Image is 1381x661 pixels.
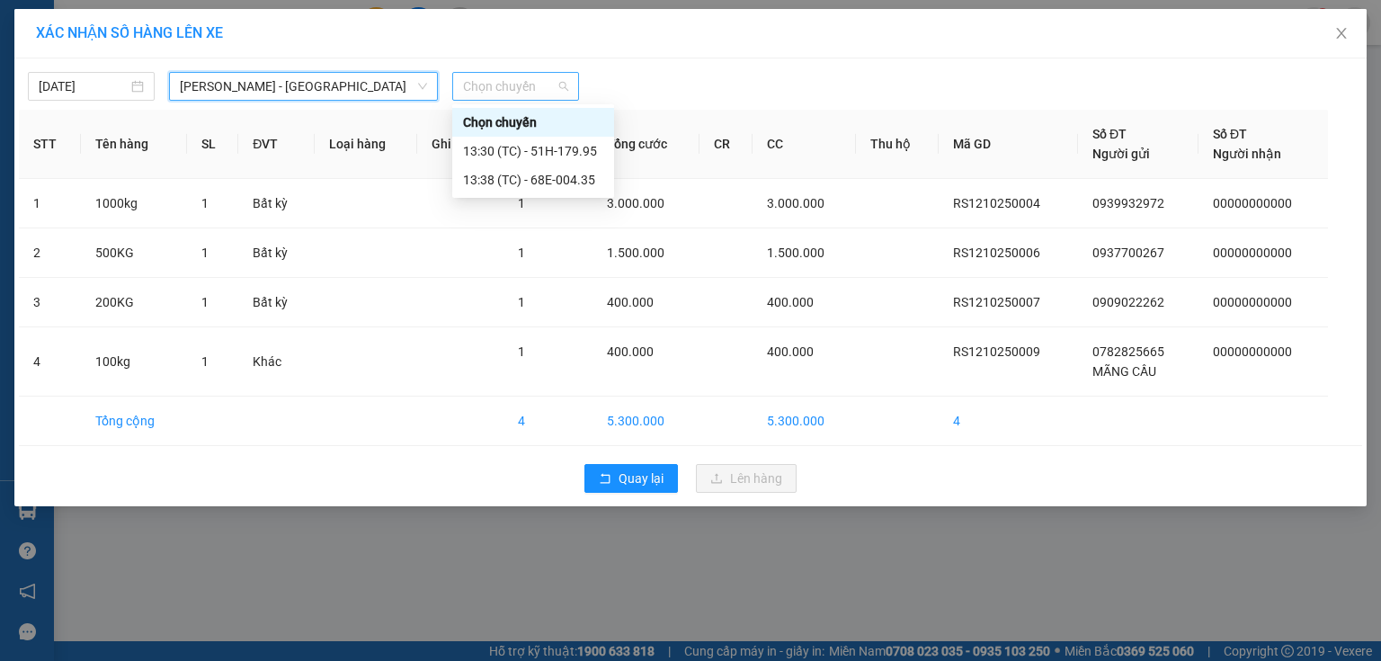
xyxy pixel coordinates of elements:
span: 400.000 [767,295,814,309]
td: 500KG [81,228,186,278]
td: 5.300.000 [753,397,856,446]
th: STT [19,110,81,179]
span: 1.500.000 [767,246,824,260]
td: 2 [19,228,81,278]
div: 13:30 (TC) - 51H-179.95 [463,141,603,161]
div: 13:38 (TC) - 68E-004.35 [463,170,603,190]
span: 1 [201,354,209,369]
span: RS1210250004 [953,196,1040,210]
td: Khác [238,327,315,397]
span: 1 [518,295,525,309]
span: rollback [599,472,611,487]
span: 3.000.000 [767,196,824,210]
button: Close [1316,9,1367,59]
span: 0909022262 [1092,295,1164,309]
span: Chọn chuyến [463,73,568,100]
div: Chọn chuyến [463,112,603,132]
td: 200KG [81,278,186,327]
th: Tên hàng [81,110,186,179]
span: 3.000.000 [607,196,664,210]
span: XÁC NHẬN SỐ HÀNG LÊN XE [36,24,223,41]
span: 1 [201,295,209,309]
th: CR [699,110,753,179]
span: close [1334,26,1349,40]
span: Quay lại [619,469,664,488]
td: Bất kỳ [238,179,315,228]
span: 00000000000 [1213,246,1292,260]
span: 1 [518,344,525,359]
div: Chọn chuyến [452,108,614,137]
span: 1 [518,246,525,260]
span: Người gửi [1092,147,1150,161]
td: 4 [19,327,81,397]
span: 00000000000 [1213,295,1292,309]
span: 1 [201,196,209,210]
span: 1 [518,196,525,210]
span: 400.000 [767,344,814,359]
th: SL [187,110,238,179]
td: Tổng cộng [81,397,186,446]
span: 00000000000 [1213,344,1292,359]
td: Bất kỳ [238,228,315,278]
span: 00000000000 [1213,196,1292,210]
th: ĐVT [238,110,315,179]
td: 1 [19,179,81,228]
span: 400.000 [607,295,654,309]
span: Người nhận [1213,147,1281,161]
td: 4 [503,397,592,446]
th: Loại hàng [315,110,417,179]
button: uploadLên hàng [696,464,797,493]
span: 0937700267 [1092,246,1164,260]
td: 1000kg [81,179,186,228]
span: Số ĐT [1092,127,1127,141]
td: 5.300.000 [592,397,699,446]
th: Thu hộ [856,110,939,179]
span: 1.500.000 [607,246,664,260]
span: Số ĐT [1213,127,1247,141]
span: 400.000 [607,344,654,359]
span: 0939932972 [1092,196,1164,210]
span: 1 [201,246,209,260]
td: 100kg [81,327,186,397]
span: RS1210250006 [953,246,1040,260]
td: 4 [939,397,1077,446]
span: 0782825665 [1092,344,1164,359]
th: Tổng cước [592,110,699,179]
th: CC [753,110,856,179]
span: Hà Tiên - Đà Nẵng [180,73,427,100]
td: 3 [19,278,81,327]
span: RS1210250009 [953,344,1040,359]
button: rollbackQuay lại [584,464,678,493]
span: RS1210250007 [953,295,1040,309]
th: Ghi chú [417,110,503,179]
input: 12/10/2025 [39,76,128,96]
th: Mã GD [939,110,1077,179]
td: Bất kỳ [238,278,315,327]
span: down [417,81,428,92]
span: MÃNG CẦU [1092,364,1156,379]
